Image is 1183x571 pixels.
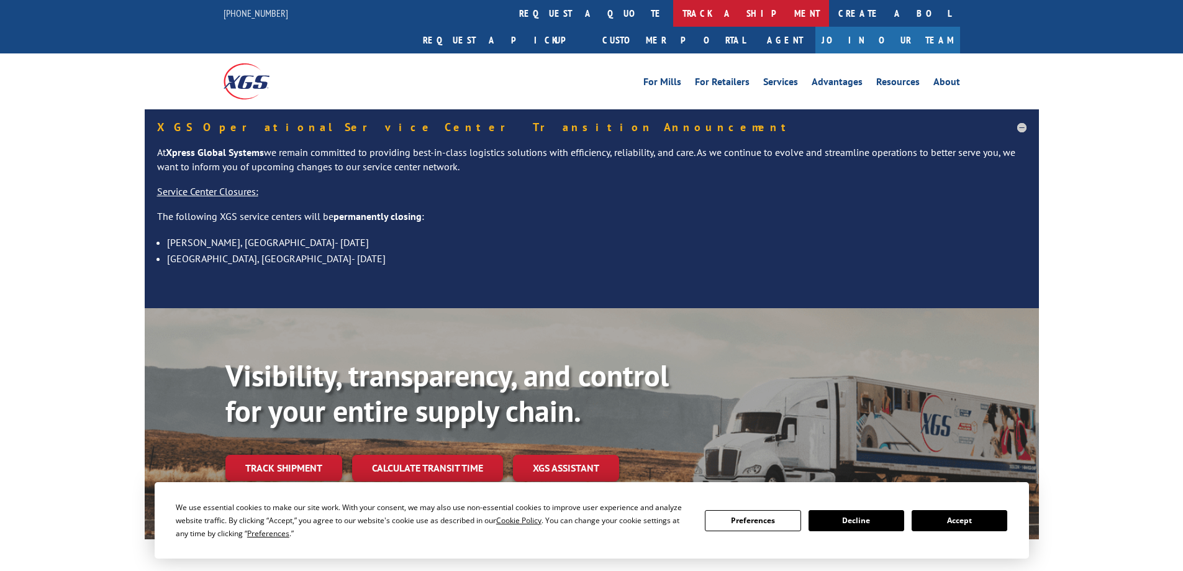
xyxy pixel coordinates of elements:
[157,122,1027,133] h5: XGS Operational Service Center Transition Announcement
[414,27,593,53] a: Request a pickup
[157,145,1027,185] p: At we remain committed to providing best-in-class logistics solutions with efficiency, reliabilit...
[157,209,1027,234] p: The following XGS service centers will be :
[933,77,960,91] a: About
[333,210,422,222] strong: permanently closing
[496,515,542,526] span: Cookie Policy
[593,27,755,53] a: Customer Portal
[755,27,815,53] a: Agent
[157,185,258,198] u: Service Center Closures:
[225,455,342,481] a: Track shipment
[224,7,288,19] a: [PHONE_NUMBER]
[815,27,960,53] a: Join Our Team
[643,77,681,91] a: For Mills
[812,77,863,91] a: Advantages
[155,482,1029,559] div: Cookie Consent Prompt
[695,77,750,91] a: For Retailers
[247,528,289,539] span: Preferences
[513,455,619,482] a: XGS ASSISTANT
[809,510,904,531] button: Decline
[912,510,1007,531] button: Accept
[225,356,669,431] b: Visibility, transparency, and control for your entire supply chain.
[352,455,503,482] a: Calculate transit time
[876,77,920,91] a: Resources
[167,234,1027,250] li: [PERSON_NAME], [GEOGRAPHIC_DATA]- [DATE]
[705,510,800,531] button: Preferences
[763,77,798,91] a: Services
[166,146,264,158] strong: Xpress Global Systems
[176,501,690,540] div: We use essential cookies to make our site work. With your consent, we may also use non-essential ...
[167,250,1027,267] li: [GEOGRAPHIC_DATA], [GEOGRAPHIC_DATA]- [DATE]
